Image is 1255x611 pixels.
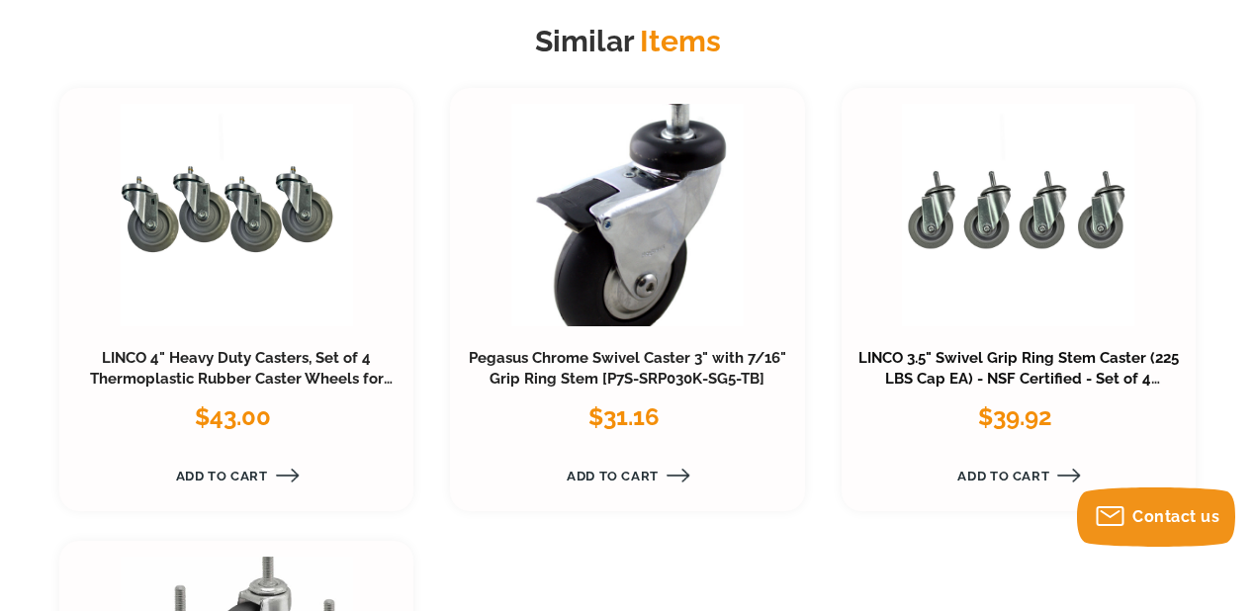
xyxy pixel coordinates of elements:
[1132,507,1219,526] span: Contact us
[466,457,759,495] a: Add to Cart
[635,24,721,58] span: Items
[469,349,786,389] a: Pegasus Chrome Swivel Caster 3" with 7/16" Grip Ring Stem [P7S-SRP030K-SG5-TB]
[857,457,1150,495] a: Add to Cart
[858,349,1179,410] a: LINCO 3.5" Swivel Grip Ring Stem Caster (225 LBS Cap EA) - NSF Certified - Set of 4 Casters
[75,457,368,495] a: Add to Cart
[1077,487,1235,547] button: Contact us
[195,402,271,431] span: $43.00
[88,349,393,431] a: LINCO 4" Heavy Duty Casters, Set of 4 Thermoplastic Rubber Caster Wheels for Mop Buckets, Dollies...
[59,20,1196,63] h2: Similar
[978,402,1052,431] span: $39.92
[957,469,1049,483] span: Add to Cart
[176,469,268,483] span: Add to Cart
[588,402,660,431] span: $31.16
[567,469,659,483] span: Add to Cart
